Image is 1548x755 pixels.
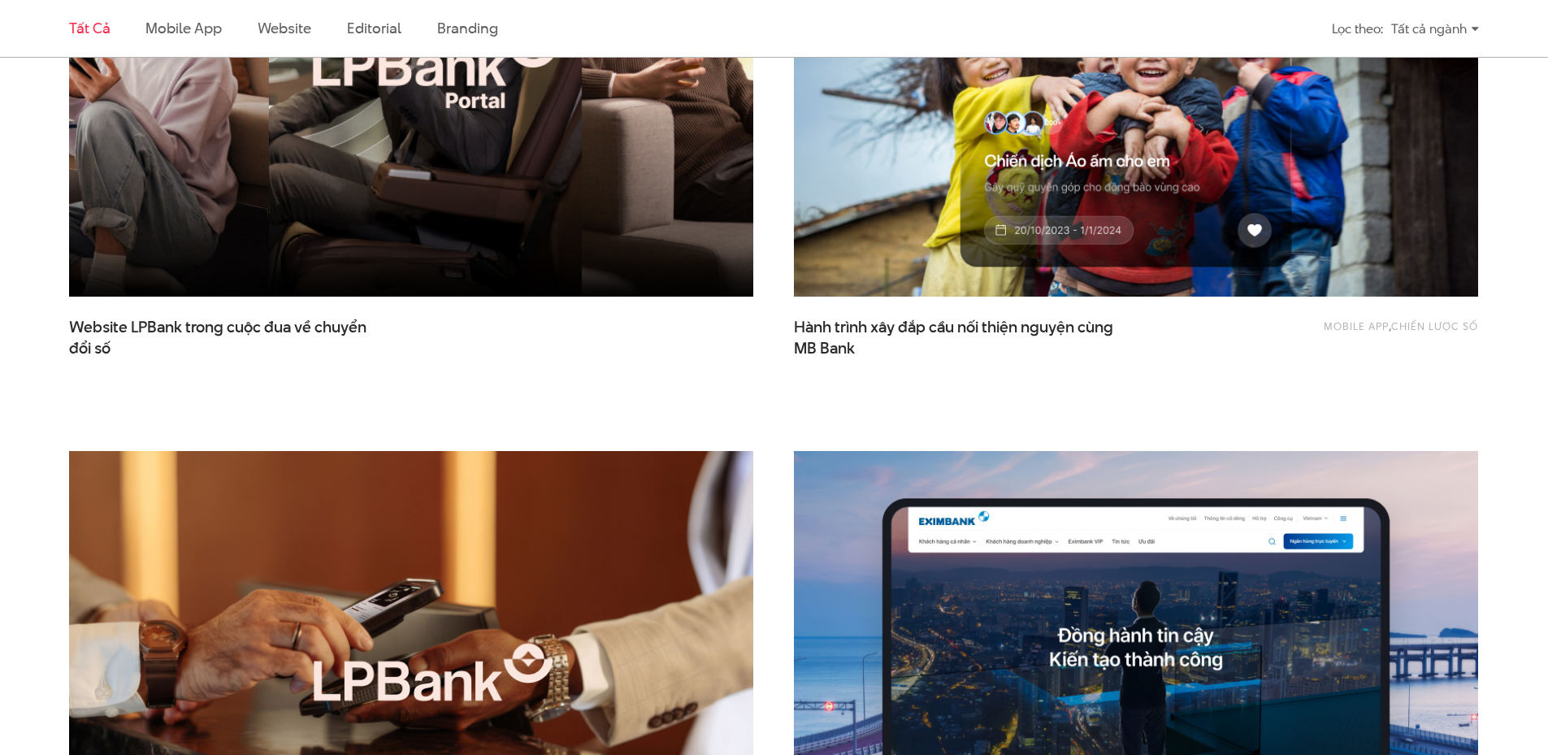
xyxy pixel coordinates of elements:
a: Website LPBank trong cuộc đua về chuyểnđổi số [69,317,394,358]
a: Mobile app [145,18,221,38]
div: Lọc theo: [1332,15,1383,43]
span: đổi số [69,338,111,359]
a: Tất cả [69,18,110,38]
a: Chiến lược số [1391,319,1478,333]
a: Website [258,18,311,38]
span: Hành trình xây đắp cầu nối thiện nguyện cùng [794,317,1119,358]
a: Hành trình xây đắp cầu nối thiện nguyện cùngMB Bank [794,317,1119,358]
a: Editorial [347,18,401,38]
span: Website LPBank trong cuộc đua về chuyển [69,317,394,358]
div: , [1204,317,1478,349]
span: MB Bank [794,338,855,359]
a: Branding [437,18,497,38]
a: Mobile app [1324,319,1389,333]
div: Tất cả ngành [1391,15,1479,43]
